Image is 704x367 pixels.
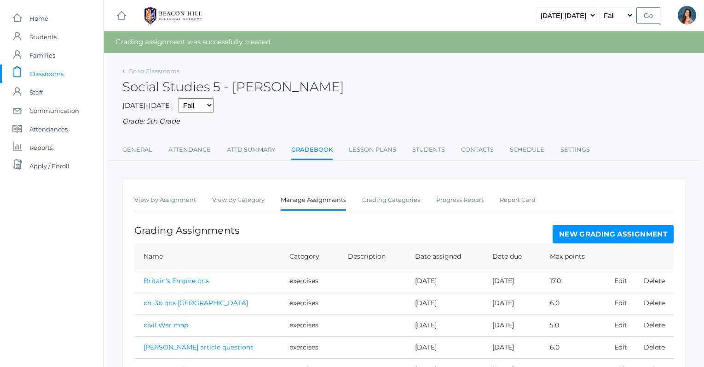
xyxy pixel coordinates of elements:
[406,243,483,270] th: Date assigned
[541,336,605,358] td: 6.0
[483,270,541,292] td: [DATE]
[500,191,536,209] a: Report Card
[614,343,627,351] a: Edit
[644,299,665,307] a: Delete
[29,101,79,120] span: Communication
[339,243,406,270] th: Description
[406,292,483,314] td: [DATE]
[362,191,420,209] a: Grading Categories
[144,321,188,329] a: civil War map
[280,243,338,270] th: Category
[483,336,541,358] td: [DATE]
[291,141,333,160] a: Gradebook
[280,292,338,314] td: exercises
[122,80,344,94] h2: Social Studies 5 - [PERSON_NAME]
[144,343,254,351] a: [PERSON_NAME] article questions
[553,225,674,243] a: New Grading Assignment
[461,141,494,159] a: Contacts
[614,321,627,329] a: Edit
[134,225,239,236] h1: Grading Assignments
[104,31,704,53] div: Grading assignment was successfully created.
[122,116,686,127] div: Grade: 5th Grade
[212,191,265,209] a: View By Category
[138,4,208,27] img: 1_BHCALogos-05.png
[436,191,484,209] a: Progress Report
[560,141,590,159] a: Settings
[412,141,445,159] a: Students
[144,277,209,285] a: Britain's Empire qns
[280,270,338,292] td: exercises
[134,243,280,270] th: Name
[29,120,68,138] span: Attendances
[614,299,627,307] a: Edit
[541,292,605,314] td: 6.0
[29,65,63,83] span: Classrooms
[614,277,627,285] a: Edit
[483,314,541,336] td: [DATE]
[29,157,69,175] span: Apply / Enroll
[406,314,483,336] td: [DATE]
[144,299,248,307] a: ch. 3b qns [GEOGRAPHIC_DATA]
[29,9,48,28] span: Home
[541,314,605,336] td: 5.0
[122,101,172,110] span: [DATE]-[DATE]
[483,292,541,314] td: [DATE]
[406,336,483,358] td: [DATE]
[122,141,152,159] a: General
[678,6,696,24] div: Rebecca Salazar
[280,336,338,358] td: exercises
[280,314,338,336] td: exercises
[29,46,55,65] span: Families
[636,7,660,24] input: Go
[483,243,541,270] th: Date due
[29,28,57,46] span: Students
[510,141,544,159] a: Schedule
[541,270,605,292] td: 17.0
[644,343,665,351] a: Delete
[281,191,346,211] a: Manage Assignments
[134,191,196,209] a: View By Assignment
[29,138,52,157] span: Reports
[29,83,43,101] span: Staff
[541,243,605,270] th: Max points
[406,270,483,292] td: [DATE]
[349,141,396,159] a: Lesson Plans
[168,141,211,159] a: Attendance
[644,277,665,285] a: Delete
[128,67,179,75] a: Go to Classrooms
[227,141,275,159] a: Attd Summary
[644,321,665,329] a: Delete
